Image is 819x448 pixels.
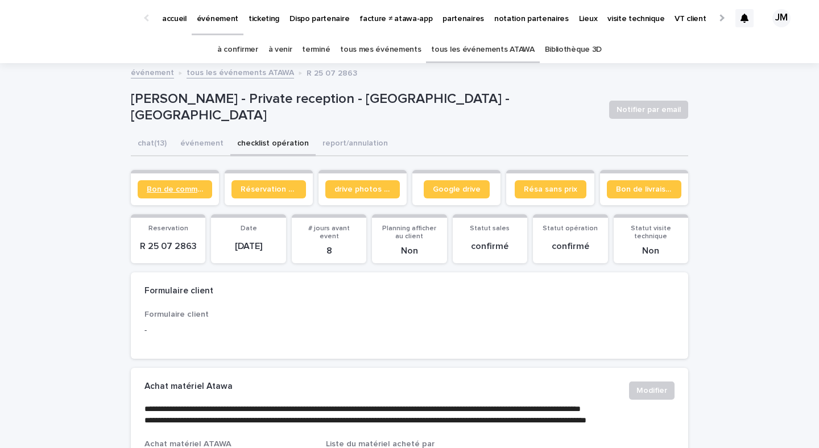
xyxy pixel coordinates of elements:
button: chat (13) [131,132,173,156]
span: Statut sales [470,225,510,232]
span: Statut visite technique [631,225,671,240]
a: à venir [268,36,292,63]
span: Modifier [636,385,667,396]
p: Non [621,246,681,256]
span: Google drive [433,185,481,193]
p: - [144,325,312,337]
p: R 25 07 2863 [138,241,198,252]
span: Réservation client [241,185,297,193]
a: tous mes événements [340,36,421,63]
span: Achat matériel ATAWA [144,440,231,448]
button: événement [173,132,230,156]
h2: Achat matériel Atawa [144,381,233,392]
a: à confirmer [217,36,258,63]
span: Formulaire client [144,310,209,318]
a: Bon de livraison [607,180,681,198]
p: R 25 07 2863 [307,66,357,78]
p: confirmé [540,241,601,252]
span: Planning afficher au client [382,225,436,240]
button: checklist opération [230,132,316,156]
span: Résa sans prix [524,185,577,193]
span: Reservation [148,225,188,232]
a: événement [131,65,174,78]
a: Bon de commande [138,180,212,198]
span: Bon de livraison [616,185,672,193]
a: tous les événements ATAWA [431,36,534,63]
a: Résa sans prix [515,180,586,198]
p: [PERSON_NAME] - Private reception - [GEOGRAPHIC_DATA] - [GEOGRAPHIC_DATA] [131,91,600,124]
span: Notifier par email [617,104,681,115]
button: Modifier [629,381,675,400]
span: drive photos coordinateur [334,185,391,193]
img: Ls34BcGeRexTGTNfXpUC [23,7,133,30]
a: terminé [302,36,330,63]
a: Bibliothèque 3D [545,36,602,63]
a: Google drive [424,180,490,198]
span: Date [241,225,257,232]
button: Notifier par email [609,101,688,119]
p: confirmé [460,241,520,252]
span: Bon de commande [147,185,203,193]
p: [DATE] [218,241,279,252]
span: # jours avant event [308,225,350,240]
p: Non [379,246,440,256]
button: report/annulation [316,132,395,156]
span: Statut opération [543,225,598,232]
a: Réservation client [231,180,306,198]
div: JM [772,9,791,27]
h2: Formulaire client [144,286,213,296]
a: drive photos coordinateur [325,180,400,198]
a: tous les événements ATAWA [187,65,294,78]
p: 8 [299,246,359,256]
